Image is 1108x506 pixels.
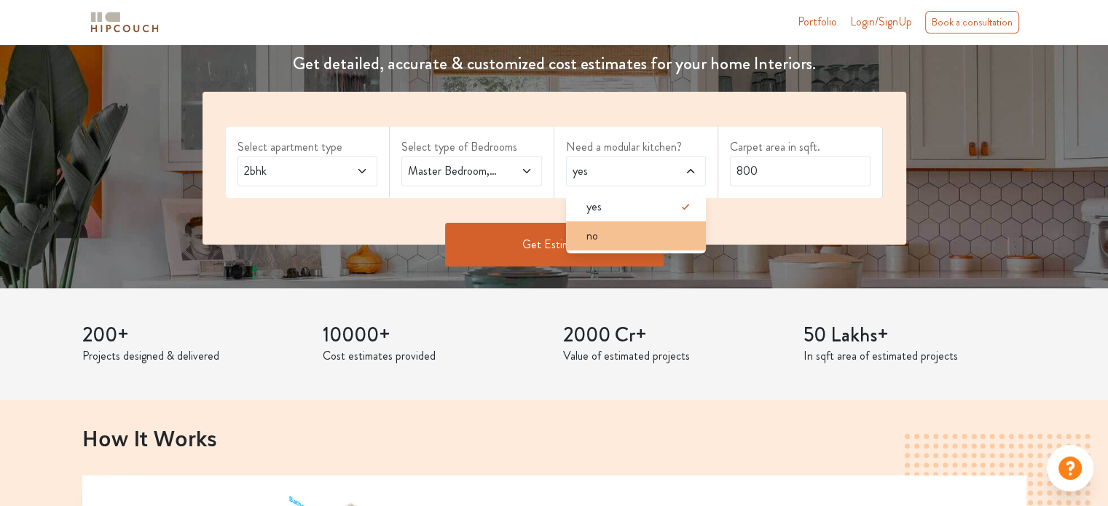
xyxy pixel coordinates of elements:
[323,347,546,365] p: Cost estimates provided
[237,138,378,156] label: Select apartment type
[194,53,915,74] h4: Get detailed, accurate & customized cost estimates for your home Interiors.
[798,13,837,31] a: Portfolio
[323,323,546,348] h3: 10000+
[570,162,665,180] span: yes
[563,347,786,365] p: Value of estimated projects
[804,347,1026,365] p: In sqft area of estimated projects
[241,162,337,180] span: 2bhk
[563,323,786,348] h3: 2000 Cr+
[850,13,912,30] span: Login/SignUp
[88,6,161,39] span: logo-horizontal.svg
[586,198,602,216] span: yes
[82,425,1026,450] h2: How It Works
[401,138,542,156] label: Select type of Bedrooms
[730,156,871,186] input: Enter area sqft
[730,138,871,156] label: Carpet area in sqft.
[586,227,598,245] span: no
[405,162,500,180] span: Master Bedroom,Kids Bedroom
[82,323,305,348] h3: 200+
[925,11,1019,33] div: Book a consultation
[566,138,707,156] label: Need a modular kitchen?
[804,323,1026,348] h3: 50 Lakhs+
[445,223,664,266] button: Get Estimate
[88,9,161,35] img: logo-horizontal.svg
[82,347,305,365] p: Projects designed & delivered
